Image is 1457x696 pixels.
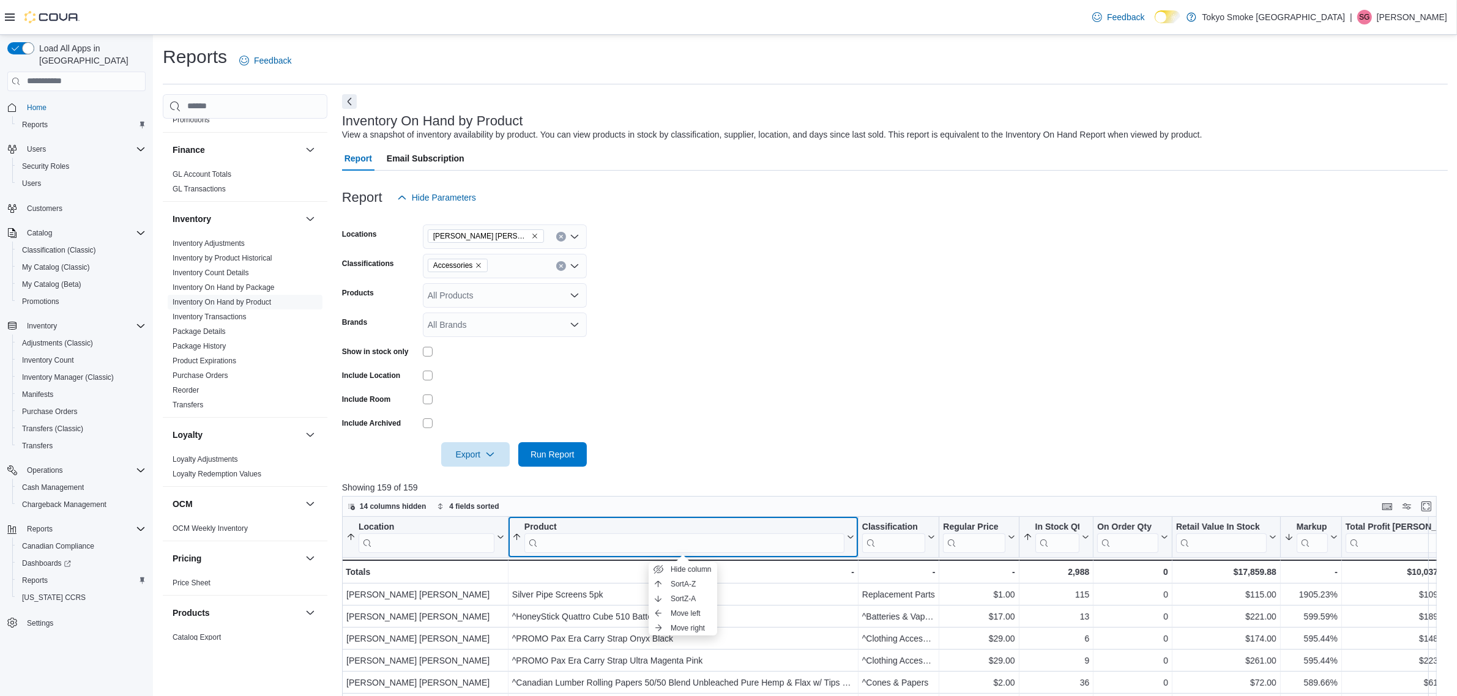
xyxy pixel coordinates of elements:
div: Classification [862,521,926,533]
button: Keyboard shortcuts [1380,499,1395,514]
span: Reports [17,117,146,132]
div: Regular Price [943,521,1005,552]
div: Location [359,521,494,552]
button: Cash Management [12,479,151,496]
span: Loyalty Adjustments [173,454,238,464]
span: Canadian Compliance [17,539,146,553]
a: Cash Management [17,480,89,495]
span: Purchase Orders [22,407,78,416]
div: - [943,565,1015,579]
a: Catalog Export [173,633,221,642]
a: Feedback [1087,5,1149,29]
a: GL Transactions [173,185,226,193]
span: Users [22,142,146,157]
button: Open list of options [570,320,579,330]
a: Transfers [17,439,58,453]
label: Classifications [342,259,394,268]
span: Hide Parameters [412,191,476,204]
span: Feedback [1107,11,1144,23]
span: Inventory Adjustments [173,239,245,248]
span: My Catalog (Beta) [17,277,146,292]
a: Home [22,100,51,115]
span: Inventory [27,321,57,331]
button: Canadian Compliance [12,538,151,555]
button: Location [346,521,504,552]
div: ^Clothing Accessories [862,631,936,646]
button: Security Roles [12,158,151,175]
h3: OCM [173,498,193,510]
button: 4 fields sorted [432,499,504,514]
button: Loyalty [303,428,318,442]
div: Classification [862,521,926,552]
button: Remove Accessories from selection in this group [475,262,482,269]
span: Adjustments (Classic) [22,338,93,348]
button: Move right [649,621,717,635]
button: Inventory [22,319,62,333]
span: Canadian Compliance [22,541,94,551]
div: 599.59% [1284,609,1338,624]
div: Pricing [163,576,327,595]
span: Users [22,179,41,188]
a: Inventory On Hand by Product [173,298,271,306]
span: Product Expirations [173,356,236,366]
span: Package Details [173,327,226,336]
span: Catalog [22,226,146,240]
div: - [862,565,936,579]
span: My Catalog (Classic) [22,262,90,272]
span: 4 fields sorted [449,502,499,511]
a: [US_STATE] CCRS [17,590,91,605]
div: $189.41 [1346,609,1450,624]
button: Inventory [2,317,151,335]
span: Reports [27,524,53,534]
span: GL Account Totals [173,169,231,179]
span: Inventory Transactions [173,312,247,322]
a: Manifests [17,387,58,402]
a: Purchase Orders [173,371,228,380]
span: Cash Management [17,480,146,495]
div: In Stock Qty [1035,521,1079,533]
h3: Report [342,190,382,205]
a: Reorder [173,386,199,394]
div: - [512,565,854,579]
span: Washington CCRS [17,590,146,605]
button: Operations [2,462,151,479]
a: My Catalog (Classic) [17,260,95,275]
span: Classification (Classic) [17,243,146,257]
button: Settings [2,613,151,631]
span: [PERSON_NAME] [PERSON_NAME] [433,230,529,242]
a: Promotions [173,116,210,124]
label: Include Location [342,371,400,380]
span: Chargeback Management [22,500,106,509]
a: Adjustments (Classic) [17,336,98,350]
span: Customers [22,201,146,216]
button: Next [342,94,357,109]
span: Inventory Manager (Classic) [22,372,114,382]
a: Inventory Count Details [173,268,249,277]
button: Adjustments (Classic) [12,335,151,352]
button: Open list of options [570,291,579,300]
div: [PERSON_NAME] [PERSON_NAME] [346,609,504,624]
button: Run Report [518,442,587,467]
span: SG [1359,10,1369,24]
a: Transfers [173,401,203,409]
div: Sonia Garner [1357,10,1372,24]
span: Operations [22,463,146,478]
button: Customers [2,199,151,217]
span: Loyalty Redemption Values [173,469,261,479]
p: Showing 159 of 159 [342,481,1448,494]
span: Transfers [17,439,146,453]
span: Transfers (Classic) [22,424,83,434]
button: Catalog [22,226,57,240]
div: Total Profit Margin ($) [1346,521,1440,552]
div: $109.27 [1346,587,1450,602]
span: Settings [27,618,53,628]
a: Security Roles [17,159,74,174]
a: Canadian Compliance [17,539,99,553]
span: Manifests [22,390,53,399]
div: 115 [1023,587,1089,602]
button: Reports [22,522,58,536]
button: Display options [1399,499,1414,514]
span: Export [449,442,502,467]
span: Purchase Orders [173,371,228,380]
img: Cova [24,11,80,23]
